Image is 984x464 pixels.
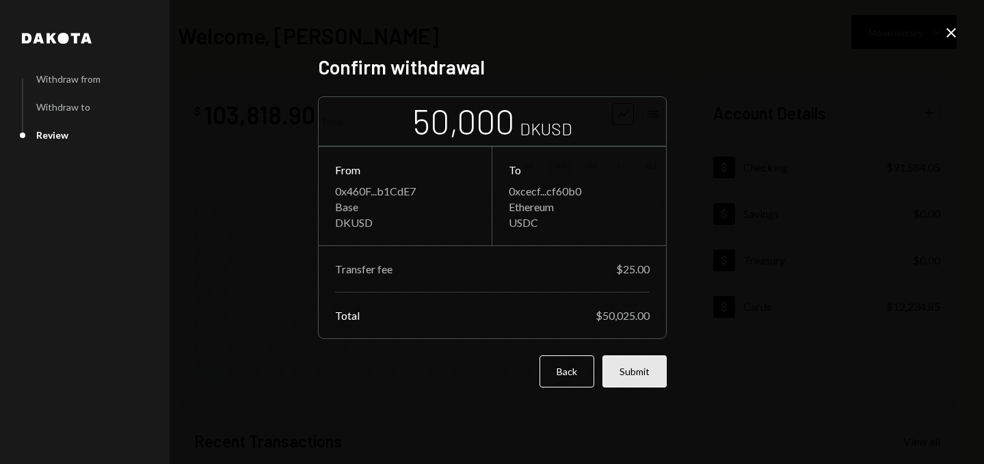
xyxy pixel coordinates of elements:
div: USDC [509,216,650,229]
div: To [509,163,650,176]
div: Transfer fee [335,262,393,275]
div: $25.00 [616,262,650,275]
div: Ethereum [509,200,650,213]
div: Review [36,129,68,141]
div: From [335,163,475,176]
button: Submit [602,355,667,387]
button: Back [540,355,594,387]
div: Withdraw from [36,73,101,85]
div: 50,000 [412,100,514,143]
div: Base [335,200,475,213]
div: Withdraw to [36,101,90,113]
div: Total [335,309,360,322]
div: 0x460F...b1CdE7 [335,185,475,197]
div: $50,025.00 [596,309,650,322]
div: DKUSD [520,118,572,140]
div: DKUSD [335,216,475,229]
div: 0xcecf...cf60b0 [509,185,650,197]
h2: Confirm withdrawal [318,54,667,81]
